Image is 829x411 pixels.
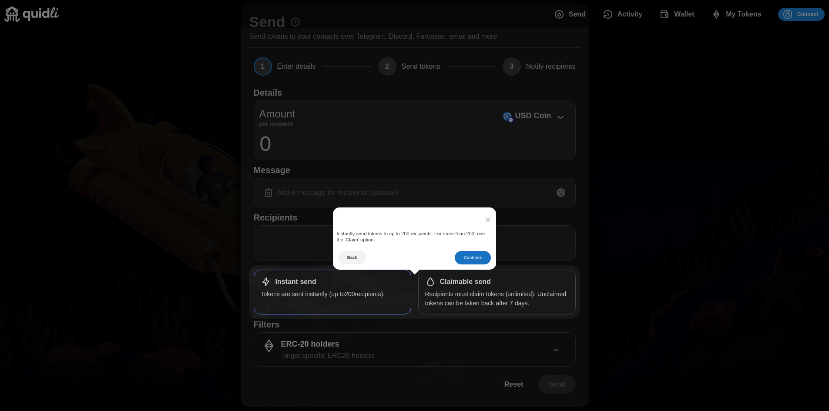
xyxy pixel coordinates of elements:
[261,290,404,298] p: Tokens are sent instantly (up to 200 recipients).
[440,277,491,287] h1: Claimable send
[333,227,496,247] div: Instantly send tokens to up to 200 recipients. For more than 200, use the 'Claim' option.
[455,251,491,264] button: Continue
[338,251,366,264] button: Back
[275,277,316,287] h1: Instant send
[425,290,569,307] p: Recipients must claim tokens (unlimited). Unclaimed tokens can be taken back after 7 days.
[485,214,491,225] span: ×
[485,213,491,227] button: Close Tour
